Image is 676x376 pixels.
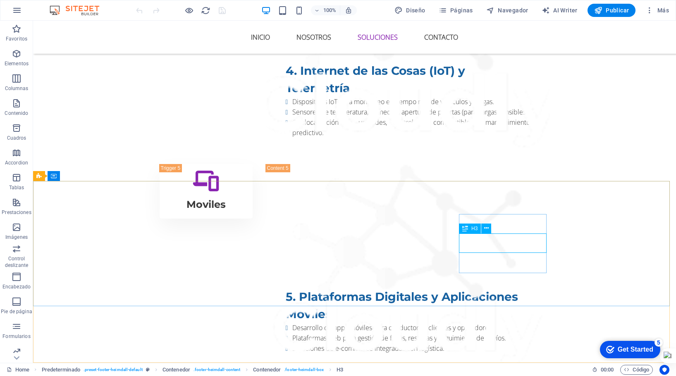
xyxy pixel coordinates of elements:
p: Elementos [5,60,29,67]
i: Este elemento es un preajuste personalizable [146,367,150,372]
span: . footer-heimdall-box [284,365,324,375]
span: . footer-heimdall-content [193,365,240,375]
i: Al redimensionar, ajustar el nivel de zoom automáticamente para ajustarse al dispositivo elegido. [345,7,352,14]
a: Trigger 5 [127,143,220,198]
button: reload [201,5,210,15]
button: 100% [311,5,340,15]
a: Haz clic para cancelar la selección y doble clic para abrir páginas [7,365,29,375]
span: Haz clic para seleccionar y doble clic para editar [162,365,190,375]
div: Get Started 5 items remaining, 0% complete [5,4,65,21]
button: Diseño [391,4,429,17]
span: H3 [471,226,478,231]
p: Favoritos [6,36,27,42]
span: Haz clic para seleccionar y doble clic para editar [253,365,281,375]
span: Navegador [486,6,528,14]
button: Código [620,365,653,375]
span: 00 00 [601,365,614,375]
button: Más [642,4,672,17]
span: Diseño [394,6,425,14]
h6: Tiempo de la sesión [592,365,614,375]
div: Get Started [22,9,58,17]
button: Usercentrics [659,365,669,375]
p: Contenido [5,110,28,117]
div: 5 [59,2,67,10]
button: Haz clic para salir del modo de previsualización y seguir editando [184,5,194,15]
span: Páginas [439,6,473,14]
span: Haz clic para seleccionar y doble clic para editar [337,365,343,375]
p: Columnas [5,85,29,92]
div: Diseño (Ctrl+Alt+Y) [391,4,429,17]
button: Páginas [435,4,476,17]
h6: 100% [323,5,337,15]
span: . preset-footer-heimdall-default [84,365,143,375]
p: Pie de página [1,308,32,315]
p: Encabezado [2,283,31,290]
p: Cuadros [7,135,26,141]
p: Imágenes [5,234,28,240]
nav: breadcrumb [42,365,344,375]
button: Publicar [588,4,636,17]
p: Prestaciones [2,209,31,216]
img: Editor Logo [48,5,110,15]
i: Volver a cargar página [201,6,210,15]
span: Haz clic para seleccionar y doble clic para editar [42,365,80,375]
button: AI Writer [538,4,581,17]
span: : [607,366,608,373]
span: Código [624,365,649,375]
p: Formularios [2,333,30,340]
p: Tablas [9,184,24,191]
span: AI Writer [542,6,578,14]
span: Publicar [594,6,629,14]
p: Accordion [5,159,28,166]
span: Más [645,6,669,14]
button: Navegador [483,4,532,17]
